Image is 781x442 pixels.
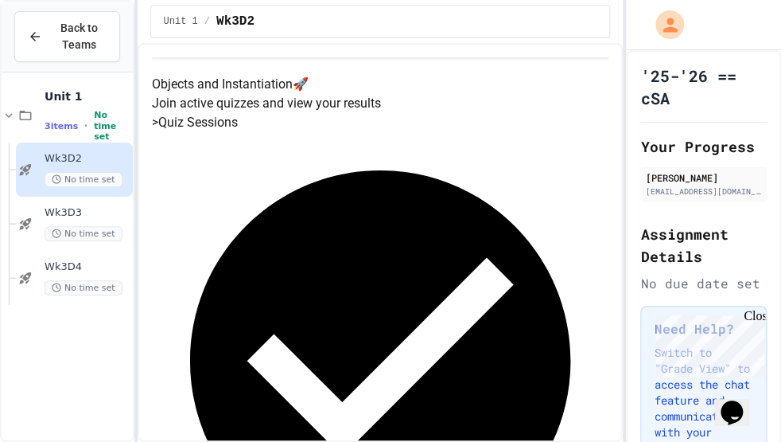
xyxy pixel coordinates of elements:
[45,280,122,295] span: No time set
[152,75,609,94] h4: Objects and Instantiation 🚀
[645,186,762,198] div: [EMAIL_ADDRESS][DOMAIN_NAME]
[52,20,107,53] span: Back to Teams
[45,89,130,104] span: Unit 1
[45,152,130,166] span: Wk3D2
[6,6,110,101] div: Chat with us now!Close
[94,110,129,142] span: No time set
[204,15,210,28] span: /
[164,15,198,28] span: Unit 1
[216,12,255,31] span: Wk3D2
[152,113,609,132] h5: > Quiz Sessions
[45,260,130,274] span: Wk3D4
[645,170,762,185] div: [PERSON_NAME]
[649,309,765,377] iframe: chat widget
[45,226,122,241] span: No time set
[152,94,609,113] p: Join active quizzes and view your results
[14,11,120,62] button: Back to Teams
[640,223,767,268] h2: Assignment Details
[45,206,130,220] span: Wk3D3
[639,6,688,43] div: My Account
[84,119,87,132] span: •
[640,135,767,158] h2: Your Progress
[640,274,767,293] div: No due date set
[640,65,767,109] h1: '25-'26 == cSA
[45,121,78,131] span: 3 items
[714,378,765,426] iframe: chat widget
[45,172,122,187] span: No time set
